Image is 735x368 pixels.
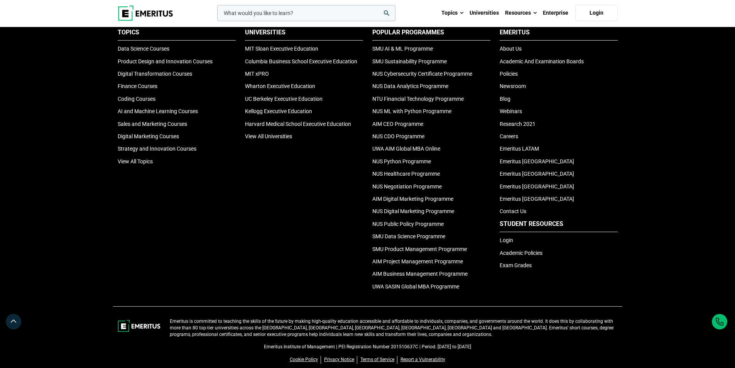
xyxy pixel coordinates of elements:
[245,71,269,77] a: MIT xPRO
[372,108,451,114] a: NUS ML with Python Programme
[372,271,468,277] a: AIM Business Management Programme
[372,58,447,64] a: SMU Sustainability Programme
[324,356,357,363] a: Privacy Notice
[372,196,453,202] a: AIM Digital Marketing Programme
[372,283,459,290] a: UWA SASIN Global MBA Programme
[500,133,518,139] a: Careers
[372,246,467,252] a: SMU Product Management Programme
[372,71,472,77] a: NUS Cybersecurity Certificate Programme
[372,46,433,52] a: SMU AI & ML Programme
[245,133,292,139] a: View All Universities
[170,318,618,337] p: Emeritus is committed to teaching the skills of the future by making high-quality education acces...
[118,96,155,102] a: Coding Courses
[500,58,584,64] a: Academic And Examination Boards
[118,58,213,64] a: Product Design and Innovation Courses
[245,108,312,114] a: Kellogg Executive Education
[372,146,440,152] a: UWA AIM Global MBA Online
[118,108,198,114] a: AI and Machine Learning Courses
[118,344,618,350] p: Emeritus Institute of Management | PEI Registration Number 201510637C | Period: [DATE] to [DATE]
[118,46,169,52] a: Data Science Courses
[118,121,187,127] a: Sales and Marketing Courses
[118,318,161,334] img: footer-logo
[372,171,440,177] a: NUS Healthcare Programme
[500,250,542,256] a: Academic Policies
[372,133,424,139] a: NUS CDO Programme
[500,262,532,268] a: Exam Grades
[245,83,315,89] a: Wharton Executive Education
[372,83,448,89] a: NUS Data Analytics Programme
[500,196,574,202] a: Emeritus [GEOGRAPHIC_DATA]
[118,83,157,89] a: Finance Courses
[372,221,444,227] a: NUS Public Policy Programme
[500,83,526,89] a: Newsroom
[217,5,395,21] input: woocommerce-product-search-field-0
[372,258,463,265] a: AIM Project Management Programme
[245,121,351,127] a: Harvard Medical School Executive Education
[500,158,574,164] a: Emeritus [GEOGRAPHIC_DATA]
[575,5,618,21] a: Login
[400,356,445,363] a: Report a Vulnerability
[500,183,574,190] a: Emeritus [GEOGRAPHIC_DATA]
[500,46,522,52] a: About Us
[500,208,526,214] a: Contact Us
[372,121,423,127] a: AIM CEO Programme
[118,71,192,77] a: Digital Transformation Courses
[500,121,536,127] a: Research 2021
[290,356,321,363] a: Cookie Policy
[118,158,153,164] a: View All Topics
[360,356,397,363] a: Terms of Service
[372,158,431,164] a: NUS Python Programme
[500,71,518,77] a: Policies
[245,46,318,52] a: MIT Sloan Executive Education
[500,96,510,102] a: Blog
[245,58,357,64] a: Columbia Business School Executive Education
[372,233,445,239] a: SMU Data Science Programme
[118,133,179,139] a: Digital Marketing Courses
[372,208,454,214] a: NUS Digital Marketing Programme
[500,146,539,152] a: Emeritus LATAM
[500,108,522,114] a: Webinars
[500,171,574,177] a: Emeritus [GEOGRAPHIC_DATA]
[500,237,513,243] a: Login
[118,146,196,152] a: Strategy and Innovation Courses
[372,183,442,190] a: NUS Negotiation Programme
[245,96,323,102] a: UC Berkeley Executive Education
[372,96,464,102] a: NTU Financial Technology Programme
